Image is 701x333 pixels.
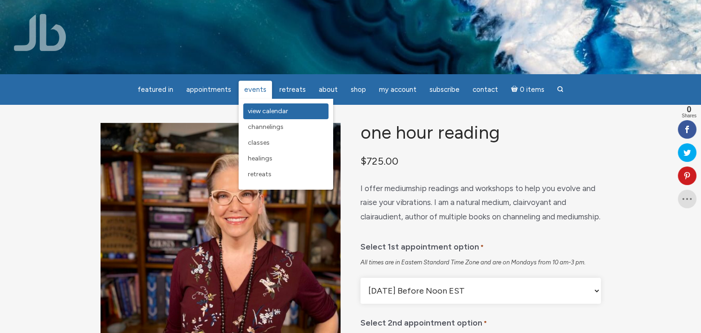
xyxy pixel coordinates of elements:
[360,258,600,267] div: All times are in Eastern Standard Time Zone and are on Mondays from 10 am-3 pm.
[467,81,504,99] a: Contact
[360,235,484,255] label: Select 1st appointment option
[473,85,498,94] span: Contact
[511,85,520,94] i: Cart
[248,170,272,178] span: Retreats
[279,85,306,94] span: Retreats
[373,81,422,99] a: My Account
[248,107,288,115] span: View Calendar
[132,81,179,99] a: featured in
[505,80,550,99] a: Cart0 items
[682,105,696,114] span: 0
[682,114,696,118] span: Shares
[243,103,328,119] a: View Calendar
[360,155,366,167] span: $
[248,123,284,131] span: Channelings
[360,184,600,221] span: I offer mediumship readings and workshops to help you evolve and raise your vibrations. I am a na...
[244,85,266,94] span: Events
[243,135,328,151] a: Classes
[360,311,487,331] label: Select 2nd appointment option
[186,85,231,94] span: Appointments
[424,81,465,99] a: Subscribe
[360,123,600,143] h1: One Hour Reading
[319,85,338,94] span: About
[429,85,460,94] span: Subscribe
[248,154,272,162] span: Healings
[243,151,328,166] a: Healings
[181,81,237,99] a: Appointments
[243,166,328,182] a: Retreats
[138,85,173,94] span: featured in
[248,139,270,147] span: Classes
[379,85,417,94] span: My Account
[351,85,366,94] span: Shop
[519,86,544,93] span: 0 items
[239,81,272,99] a: Events
[14,14,66,51] img: Jamie Butler. The Everyday Medium
[274,81,311,99] a: Retreats
[313,81,343,99] a: About
[345,81,372,99] a: Shop
[243,119,328,135] a: Channelings
[360,155,398,167] bdi: 725.00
